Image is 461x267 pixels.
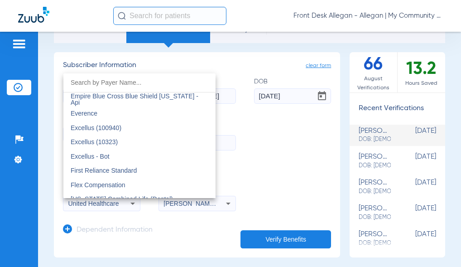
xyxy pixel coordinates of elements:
span: Excellus - Bot [71,153,110,160]
span: [US_STATE] Combined Life (Dental) [71,195,173,203]
iframe: Chat Widget [416,223,461,267]
span: Empire Blue Cross Blue Shield [US_STATE] - Api [71,92,198,106]
input: dropdown search [63,73,216,92]
span: Everence [71,110,97,117]
span: Flex Compensation [71,181,125,189]
span: Excellus (100940) [71,124,121,131]
span: Excellus (10323) [71,138,118,146]
span: First Reliance Standard [71,167,137,174]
